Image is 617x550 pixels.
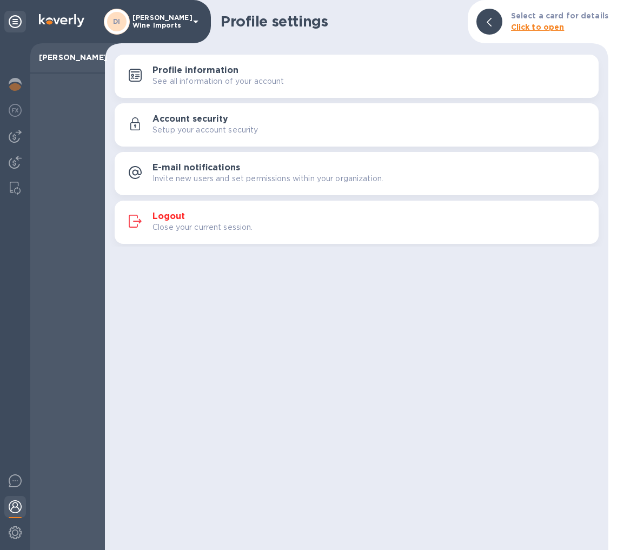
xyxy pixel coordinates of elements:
[152,222,253,233] p: Close your current session.
[39,14,84,27] img: Logo
[9,104,22,117] img: Foreign exchange
[39,52,96,63] p: [PERSON_NAME]
[221,13,459,30] h1: Profile settings
[115,55,599,98] button: Profile informationSee all information of your account
[132,14,187,29] p: [PERSON_NAME] Wine Imports
[152,124,258,136] p: Setup your account security
[152,65,238,76] h3: Profile information
[152,114,228,124] h3: Account security
[4,11,26,32] div: Unpin categories
[152,76,284,87] p: See all information of your account
[511,11,608,20] b: Select a card for details
[115,103,599,147] button: Account securitySetup your account security
[115,201,599,244] button: LogoutClose your current session.
[152,163,240,173] h3: E-mail notifications
[113,17,121,25] b: DI
[152,173,383,184] p: Invite new users and set permissions within your organization.
[115,152,599,195] button: E-mail notificationsInvite new users and set permissions within your organization.
[511,23,565,31] b: Click to open
[152,211,185,222] h3: Logout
